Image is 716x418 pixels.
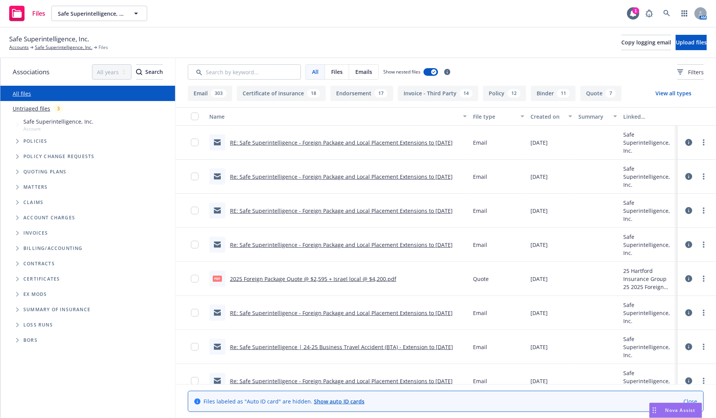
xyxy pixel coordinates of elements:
div: 17 [374,89,388,98]
span: Upload files [676,39,707,46]
a: Re: Safe Superintelligence - Foreign Package and Local Placement Extensions to [DATE] [230,173,453,180]
span: Files [99,44,108,51]
button: View all types [643,86,704,101]
div: 1 [632,7,639,14]
a: All files [13,90,31,97]
button: File type [470,107,527,126]
a: Show auto ID cards [314,398,365,405]
span: Email [473,309,487,317]
a: RE: Safe Superintelligence - Foreign Package and Local Placement Extensions to [DATE] [230,309,453,317]
a: RE: Safe Superintelligence - Foreign Package and Local Placement Extensions to [DATE] [230,207,453,214]
button: Linked associations [620,107,678,126]
input: Toggle Row Selected [191,275,199,282]
span: Email [473,173,487,181]
a: more [699,342,708,351]
a: more [699,138,708,147]
span: Show nested files [383,69,420,75]
div: Safe Superintelligence, Inc. [623,335,675,359]
span: Quote [473,275,489,283]
span: All [312,68,319,76]
a: Accounts [9,44,29,51]
input: Toggle Row Selected [191,377,199,385]
div: 14 [460,89,473,98]
span: [DATE] [530,139,548,147]
span: Account charges [23,216,75,220]
button: Policy [483,86,526,101]
div: Safe Superintelligence, Inc. [623,131,675,155]
input: Toggle Row Selected [191,343,199,351]
button: Created on [527,107,575,126]
span: Ex Mods [23,292,47,297]
span: Quoting plans [23,170,67,174]
div: Linked associations [623,113,675,121]
button: Certificate of insurance [237,86,326,101]
div: Created on [530,113,564,121]
span: Account [23,126,94,132]
span: Contracts [23,261,55,266]
a: Files [6,3,48,24]
div: 12 [507,89,521,98]
div: File type [473,113,516,121]
button: Invoice - Third Party [398,86,478,101]
span: Emails [355,68,372,76]
a: Re: Safe Superintelligence | 24-25 Business Travel Accident (BTA) - Extension to [DATE] [230,343,453,351]
a: Switch app [677,6,692,21]
div: Tree Example [0,116,175,241]
span: Email [473,139,487,147]
span: [DATE] [530,173,548,181]
a: Close [683,397,697,405]
span: Email [473,343,487,351]
div: Folder Tree Example [0,241,175,348]
input: Select all [191,113,199,120]
span: Copy logging email [621,39,671,46]
button: Binder [531,86,576,101]
div: 11 [557,89,570,98]
span: Files labeled as "Auto ID card" are hidden. [204,397,365,405]
a: more [699,206,708,215]
button: Copy logging email [621,35,671,50]
span: Claims [23,200,43,205]
span: Safe Superintelligence, Inc. [23,118,94,126]
div: Search [136,65,163,79]
a: Report a Bug [642,6,657,21]
button: SearchSearch [136,64,163,80]
div: Summary [578,113,609,121]
span: pdf [213,276,222,281]
span: Associations [13,67,49,77]
span: Policy change requests [23,154,94,159]
a: Safe Superintelligence, Inc. [35,44,92,51]
a: more [699,172,708,181]
div: Drag to move [650,403,659,418]
button: Quote [580,86,622,101]
a: 2025 Foreign Package Quote @ $2,595 + Israel local @ $4,200.pdf [230,275,396,282]
span: [DATE] [530,343,548,351]
span: Matters [23,185,48,189]
a: RE: Safe Superintelligence - Foreign Package and Local Placement Extensions to [DATE] [230,139,453,146]
div: 25 2025 Foreign Package [623,283,675,291]
span: Invoices [23,231,48,235]
a: Search [659,6,675,21]
span: [DATE] [530,241,548,249]
a: more [699,308,708,317]
button: Email [188,86,232,101]
a: more [699,240,708,249]
span: [DATE] [530,275,548,283]
span: Safe Superintelligence, Inc. [58,10,124,18]
span: Email [473,207,487,215]
div: 303 [211,89,227,98]
button: Name [206,107,470,126]
div: Name [209,113,458,121]
button: Upload files [676,35,707,50]
span: [DATE] [530,309,548,317]
span: Policies [23,139,48,144]
div: Safe Superintelligence, Inc. [623,199,675,223]
span: [DATE] [530,377,548,385]
div: 18 [307,89,320,98]
span: Filters [688,68,704,76]
button: Nova Assist [649,403,702,418]
button: Endorsement [330,86,393,101]
input: Toggle Row Selected [191,309,199,317]
div: Safe Superintelligence, Inc. [623,165,675,189]
span: Nova Assist [665,407,696,413]
div: 25 Hartford Insurance Group [623,267,675,283]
